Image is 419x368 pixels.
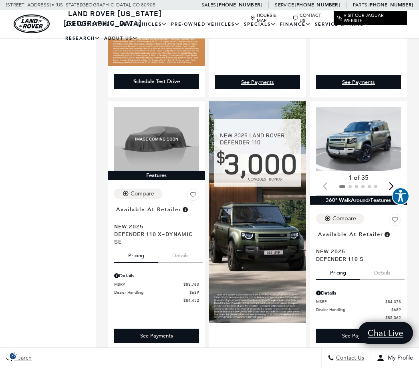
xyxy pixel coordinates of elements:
[316,329,401,343] div: undefined - Defender 110 S
[114,329,199,343] a: See Payments
[114,222,193,230] span: New 2025
[316,173,401,182] div: 1 of 35
[133,78,180,85] div: Schedule Test Drive
[250,13,287,23] a: Hours & Map
[316,229,401,262] a: Available at RetailerNew 2025Defender 110 S
[189,289,199,295] span: $689
[114,329,199,343] div: undefined - Defender 110 X-Dynamic SE
[316,255,395,262] span: Defender 110 S
[108,171,205,180] div: Features
[6,2,155,8] a: [STREET_ADDRESS] • [US_STATE][GEOGRAPHIC_DATA], CO 80905
[114,281,183,287] span: MSRP
[215,75,300,89] div: undefined - Defender 110 S
[316,299,401,305] a: MSRP $84,373
[63,17,117,31] a: EXPRESS STORE
[4,352,22,360] div: Privacy Settings
[114,281,199,287] a: MSRP $83,763
[169,17,242,31] a: Pre-Owned Vehicles
[114,297,199,303] a: $84,452
[183,281,199,287] span: $83,763
[316,299,385,305] span: MSRP
[316,107,401,171] img: 2025 LAND ROVER Defender 110 S 1
[360,262,405,280] button: details tab
[316,329,401,343] a: See Payments
[114,107,199,171] img: 2025 LAND ROVER Defender 110 X-Dynamic SE
[114,289,189,295] span: Dealer Handling
[337,13,403,23] a: Visit Our Jaguar Website
[131,190,154,197] div: Compare
[114,289,199,295] a: Dealer Handling $689
[275,2,294,8] span: Service
[14,14,50,33] img: Land Rover
[334,355,364,362] span: Contact Us
[181,205,189,214] span: Vehicle is in stock and ready for immediate delivery. Due to demand, availability is subject to c...
[114,230,193,245] span: Defender 110 X-Dynamic SE
[316,247,395,255] span: New 2025
[385,355,413,362] span: My Profile
[114,204,199,245] a: Available at RetailerNew 2025Defender 110 X-Dynamic SE
[391,307,401,313] span: $689
[316,307,391,313] span: Dealer Handling
[316,315,401,321] a: $85,062
[316,213,364,224] button: Compare Vehicle
[201,2,216,8] span: Sales
[63,17,407,45] nav: Main Navigation
[316,307,401,313] a: Dealer Handling $689
[369,2,413,8] a: [PHONE_NUMBER]
[183,297,199,303] span: $84,452
[310,196,407,205] div: 360° WalkAround/Features
[353,2,367,8] span: Parts
[386,177,397,195] div: Next slide
[371,348,419,368] button: Open user profile menu
[114,74,199,89] div: Schedule Test Drive
[293,13,328,23] a: Contact Us
[63,8,162,28] a: Land Rover [US_STATE][GEOGRAPHIC_DATA]
[316,75,401,89] div: undefined - Defender 110 S
[318,230,383,239] span: Available at Retailer
[389,213,401,229] button: Save Vehicle
[114,245,158,263] button: pricing tab
[217,2,262,8] a: [PHONE_NUMBER]
[117,17,169,31] a: New Vehicles
[385,299,401,305] span: $84,373
[332,215,356,222] div: Compare
[102,31,140,45] a: About Us
[392,187,409,205] button: Explore your accessibility options
[316,107,401,171] div: 1 / 2
[392,187,409,207] aside: Accessibility Help Desk
[63,31,102,45] a: Research
[14,14,50,33] a: land-rover
[242,17,278,31] a: Specials
[316,262,360,280] button: pricing tab
[316,75,401,89] a: See Payments
[385,315,401,321] span: $85,062
[313,17,371,31] a: Service & Parts
[316,289,401,297] div: Pricing Details - Defender 110 S
[158,245,203,263] button: details tab
[114,272,199,279] div: Pricing Details - Defender 110 X-Dynamic SE
[383,230,391,239] span: Vehicle is in stock and ready for immediate delivery. Due to demand, availability is subject to c...
[358,322,413,344] a: Chat Live
[215,75,300,89] a: See Payments
[116,205,181,214] span: Available at Retailer
[278,17,313,31] a: Finance
[187,189,199,204] button: Save Vehicle
[295,2,340,8] a: [PHONE_NUMBER]
[364,327,407,338] span: Chat Live
[114,189,162,199] button: Compare Vehicle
